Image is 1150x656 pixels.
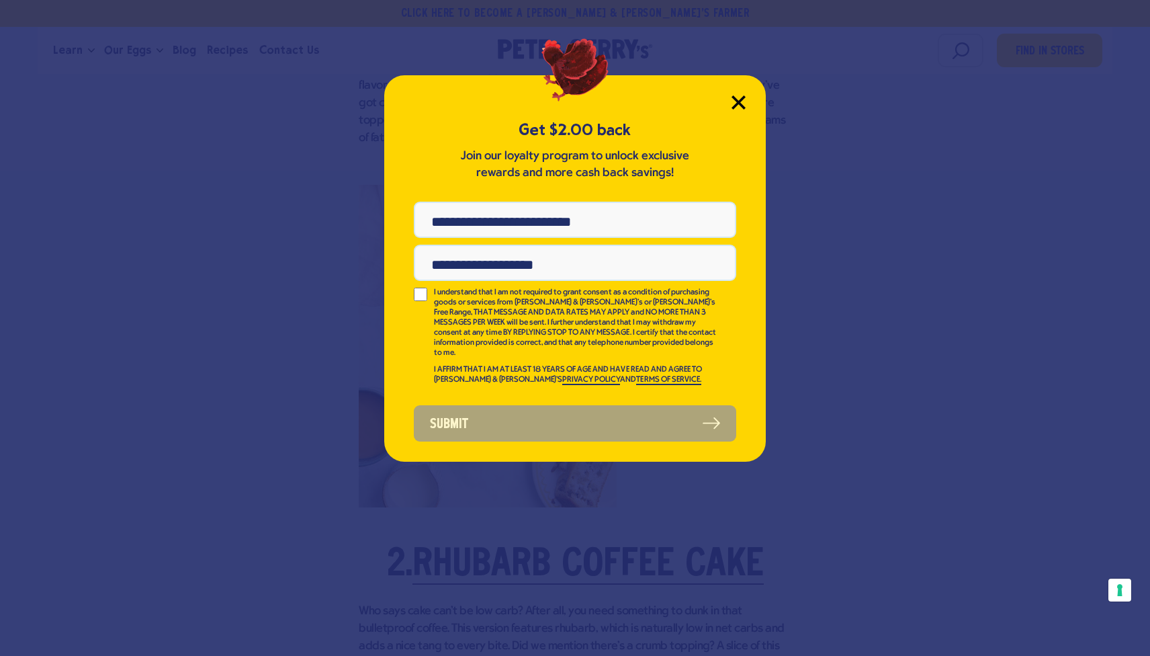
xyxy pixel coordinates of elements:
input: I understand that I am not required to grant consent as a condition of purchasing goods or servic... [414,288,427,301]
h5: Get $2.00 back [414,119,736,141]
p: Join our loyalty program to unlock exclusive rewards and more cash back savings! [457,148,693,181]
button: Submit [414,405,736,442]
p: I understand that I am not required to grant consent as a condition of purchasing goods or servic... [434,288,717,358]
button: Your consent preferences for tracking technologies [1108,579,1131,602]
p: I AFFIRM THAT I AM AT LEAST 18 YEARS OF AGE AND HAVE READ AND AGREE TO [PERSON_NAME] & [PERSON_NA... [434,365,717,385]
a: TERMS OF SERVICE. [636,376,701,385]
button: Close Modal [732,95,746,110]
a: PRIVACY POLICY [562,376,620,385]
